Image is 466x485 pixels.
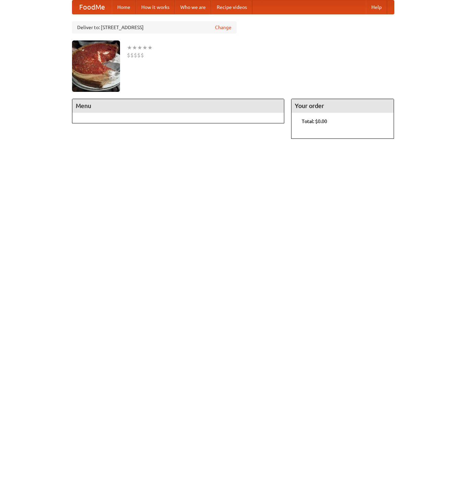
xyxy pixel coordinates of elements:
b: Total: $0.00 [302,119,327,124]
h4: Menu [72,99,284,113]
h4: Your order [291,99,394,113]
li: $ [130,51,134,59]
li: ★ [132,44,137,51]
a: Help [366,0,387,14]
a: How it works [136,0,175,14]
img: angular.jpg [72,40,120,92]
li: $ [134,51,137,59]
a: FoodMe [72,0,112,14]
div: Deliver to: [STREET_ADDRESS] [72,21,237,34]
a: Recipe videos [211,0,252,14]
li: ★ [147,44,153,51]
li: $ [137,51,141,59]
a: Home [112,0,136,14]
a: Change [215,24,231,31]
li: ★ [142,44,147,51]
a: Who we are [175,0,211,14]
li: ★ [137,44,142,51]
li: $ [127,51,130,59]
li: $ [141,51,144,59]
li: ★ [127,44,132,51]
